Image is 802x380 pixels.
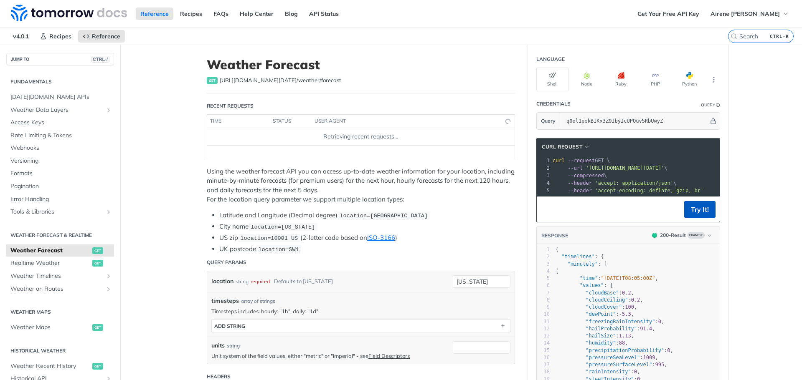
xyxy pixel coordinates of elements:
[6,347,114,355] h2: Historical Weather
[6,78,114,86] h2: Fundamentals
[207,57,515,72] h1: Weather Forecast
[6,155,114,167] a: Versioning
[251,224,315,230] span: location=[US_STATE]
[541,203,553,216] button: Copy to clipboard
[580,282,604,288] span: "values"
[768,32,791,40] kbd: CTRL-K
[595,180,673,186] span: 'accept: application/json'
[92,247,103,254] span: get
[568,173,604,179] span: --compressed
[556,347,673,353] span: : ,
[235,8,278,20] a: Help Center
[368,352,410,359] a: Field Descriptors
[6,257,114,269] a: Realtime Weatherget
[708,73,720,86] button: More Languages
[10,131,112,140] span: Rate Limiting & Tokens
[209,8,233,20] a: FAQs
[553,165,667,171] span: \
[105,273,112,279] button: Show subpages for Weather Timelines
[541,232,569,240] button: RESPONSE
[6,142,114,154] a: Webhooks
[709,117,718,125] button: Hide
[6,116,114,129] a: Access Keys
[270,115,312,128] th: status
[207,167,515,204] p: Using the weather forecast API you can access up-to-date weather information for your location, i...
[236,275,249,287] div: string
[11,5,127,21] img: Tomorrow.io Weather API Docs
[634,369,637,375] span: 0
[716,103,720,107] i: Information
[78,30,125,43] a: Reference
[625,304,634,310] span: 100
[701,102,720,108] div: QueryInformation
[556,261,607,267] span: : [
[10,208,103,216] span: Tools & Libraries
[586,347,664,353] span: "precipitationProbability"
[537,179,551,187] div: 4
[10,247,90,255] span: Weather Forecast
[280,8,302,20] a: Blog
[10,285,103,293] span: Weather on Routes
[6,129,114,142] a: Rate Limiting & Tokens
[710,76,718,83] svg: More ellipsis
[211,307,510,315] p: Timesteps includes: hourly: "1h", daily: "1d"
[556,254,604,259] span: : {
[240,235,298,242] span: location=10001 US
[10,106,103,114] span: Weather Data Layers
[211,352,448,360] p: Unit system of the field values, either "metric" or "imperial" - see
[586,326,637,332] span: "hailProbability"
[601,275,655,281] span: "[DATE]T08:05:00Z"
[207,102,254,110] div: Recent Requests
[6,321,114,334] a: Weather Mapsget
[92,33,120,40] span: Reference
[6,167,114,180] a: Formats
[643,355,655,360] span: 1009
[211,275,233,287] label: location
[556,333,634,339] span: : ,
[6,53,114,65] button: JUMP TOCTRL-/
[536,55,565,63] div: Language
[105,107,112,113] button: Show subpages for Weather Data Layers
[537,113,560,129] button: Query
[586,311,616,317] span: "dewPoint"
[211,341,225,350] label: units
[10,259,90,267] span: Realtime Weather
[219,244,515,254] li: UK postcode
[568,180,592,186] span: --header
[136,8,173,20] a: Reference
[6,91,114,103] a: [DATE][DOMAIN_NAME] APIs
[207,115,270,128] th: time
[556,297,643,303] span: : ,
[586,362,652,367] span: "pressureSurfaceLevel"
[660,232,686,239] div: 200 - Result
[207,77,218,84] span: get
[10,169,112,178] span: Formats
[537,157,551,164] div: 1
[537,318,550,325] div: 11
[631,297,640,303] span: 0.2
[568,158,595,164] span: --request
[633,8,704,20] a: Get Your Free API Key
[586,165,664,171] span: '[URL][DOMAIN_NAME][DATE]'
[105,209,112,215] button: Show subpages for Tools & Libraries
[10,323,90,332] span: Weather Maps
[219,211,515,220] li: Latitude and Longitude (Decimal degree)
[537,268,550,275] div: 4
[556,304,637,310] span: : ,
[556,311,634,317] span: : ,
[537,253,550,260] div: 2
[619,311,622,317] span: -
[639,68,671,91] button: PHP
[537,354,550,361] div: 16
[258,247,299,253] span: location=SW1
[10,272,103,280] span: Weather Timelines
[6,308,114,316] h2: Weather Maps
[36,30,76,43] a: Recipes
[556,275,658,281] span: : ,
[175,8,207,20] a: Recipes
[586,333,616,339] span: "hailSize"
[537,164,551,172] div: 2
[673,68,706,91] button: Python
[10,195,112,204] span: Error Handling
[92,324,103,331] span: get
